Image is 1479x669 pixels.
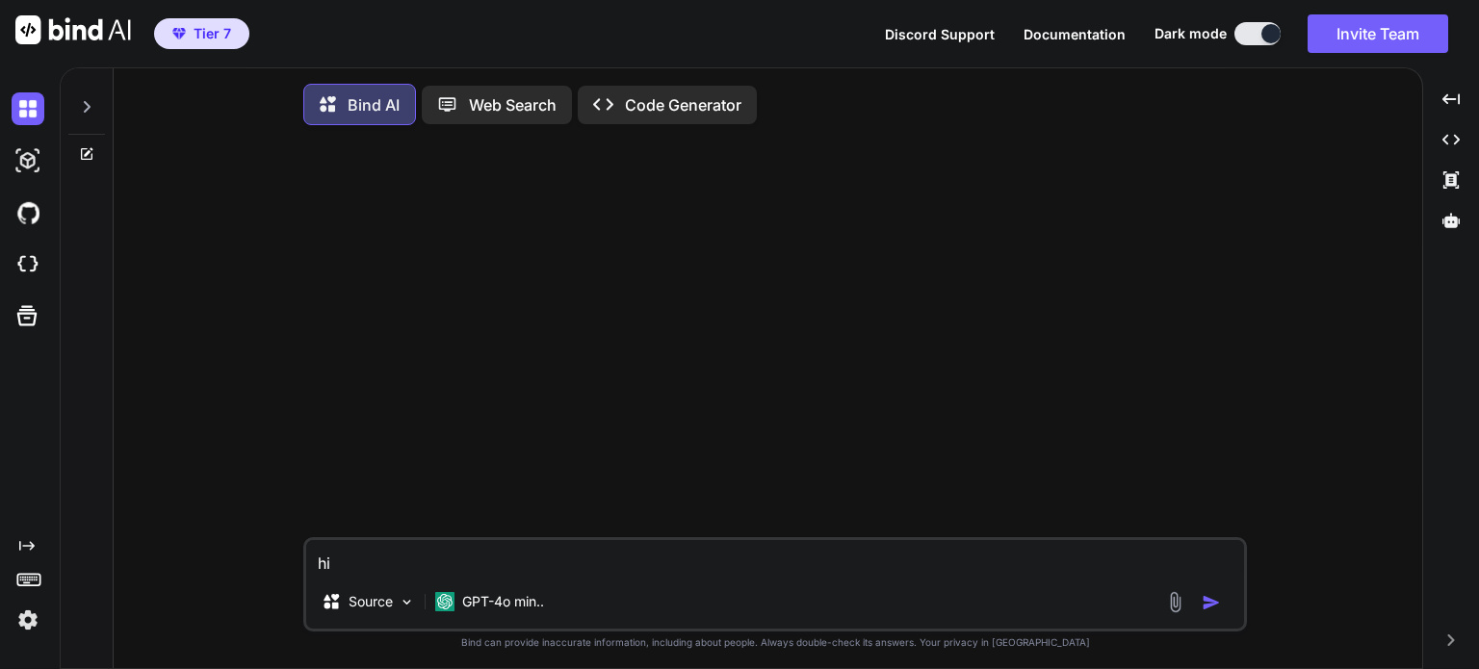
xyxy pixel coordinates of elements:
[303,635,1247,650] p: Bind can provide inaccurate information, including about people. Always double-check its answers....
[12,604,44,636] img: settings
[885,24,995,44] button: Discord Support
[1024,24,1126,44] button: Documentation
[1202,593,1221,612] img: icon
[1155,24,1227,43] span: Dark mode
[625,93,741,116] p: Code Generator
[12,196,44,229] img: githubDark
[349,592,393,611] p: Source
[469,93,557,116] p: Web Search
[194,24,231,43] span: Tier 7
[348,93,400,116] p: Bind AI
[1308,14,1448,53] button: Invite Team
[306,540,1244,575] textarea: hi
[462,592,544,611] p: GPT-4o min..
[12,248,44,281] img: cloudideIcon
[1164,591,1186,613] img: attachment
[12,92,44,125] img: darkChat
[154,18,249,49] button: premiumTier 7
[435,592,454,611] img: GPT-4o mini
[1024,26,1126,42] span: Documentation
[172,28,186,39] img: premium
[12,144,44,177] img: darkAi-studio
[885,26,995,42] span: Discord Support
[15,15,131,44] img: Bind AI
[399,594,415,610] img: Pick Models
